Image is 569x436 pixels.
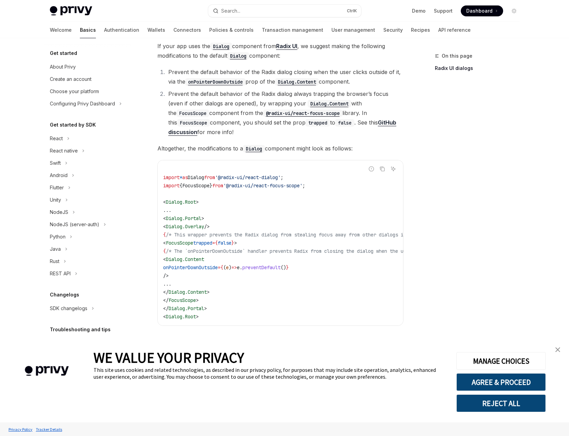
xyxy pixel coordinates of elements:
[50,184,64,192] div: Flutter
[411,22,430,38] a: Recipes
[196,297,199,303] span: >
[44,267,132,280] button: Toggle REST API section
[215,240,218,246] span: {
[234,240,237,246] span: >
[456,394,546,412] button: REJECT ALL
[169,297,196,303] span: FocusScope
[208,5,361,17] button: Open search
[227,52,249,59] a: Dialog
[166,232,442,238] span: /* This wrapper prevents the Radix dialog from stealing focus away from other dialogs in the page...
[44,61,132,73] a: About Privy
[551,343,565,357] a: close banner
[44,337,132,349] button: Toggle React section
[263,110,342,117] code: @radix-ui/react-focus-scope
[44,194,132,206] button: Toggle Unity section
[461,5,503,16] a: Dashboard
[434,8,453,14] a: Support
[227,52,249,60] code: Dialog
[166,240,193,246] span: FocusScope
[163,281,171,287] span: ...
[50,6,92,16] img: light logo
[94,366,446,380] div: This site uses cookies and related technologies, as described in our privacy policy, for purposes...
[305,119,330,127] code: trapped
[207,289,210,295] span: >
[166,89,403,137] li: Prevent the default behavior of the Radix dialog always trapping the browser’s focus (even if oth...
[185,78,245,85] a: onPointerDownOutside
[163,314,166,320] span: <
[435,63,525,74] a: Radix UI dialogs
[50,22,72,38] a: Welcome
[275,78,319,85] a: Dialog.Content
[212,240,215,246] span: =
[212,183,223,189] span: from
[163,240,166,246] span: <
[347,8,357,14] span: Ctrl K
[185,78,245,86] code: onPointerDownOutside
[221,7,240,15] div: Search...
[44,157,132,169] button: Toggle Swift section
[44,206,132,218] button: Toggle NodeJS section
[34,423,64,435] a: Tracker Details
[223,183,302,189] span: '@radix-ui/react-focus-scope'
[204,305,207,311] span: >
[7,423,34,435] a: Privacy Policy
[50,291,79,299] h5: Changelogs
[94,349,244,366] span: WE VALUE YOUR PRIVACY
[44,243,132,255] button: Toggle Java section
[104,22,139,38] a: Authentication
[243,145,265,152] code: Dialog
[50,257,59,265] div: Rust
[306,100,351,107] a: Dialog.Content
[44,302,132,315] button: Toggle SDK changelogs section
[210,183,212,189] span: }
[221,264,223,271] span: {
[456,373,546,391] button: AGREE & PROCEED
[50,325,111,334] h5: Troubleshooting and tips
[176,110,209,117] code: FocusScope
[204,174,215,180] span: from
[163,174,180,180] span: import
[44,218,132,231] button: Toggle NodeJS (server-auth) section
[276,43,297,50] a: Radix UI
[50,147,78,155] div: React native
[231,240,234,246] span: }
[210,43,232,49] a: Dialog
[50,196,61,204] div: Unity
[163,199,166,205] span: <
[166,256,204,262] span: Dialog.Content
[193,240,212,246] span: trapped
[383,22,403,38] a: Security
[44,132,132,145] button: Toggle React section
[80,22,96,38] a: Basics
[50,134,63,143] div: React
[262,22,323,38] a: Transaction management
[44,255,132,267] button: Toggle Rust section
[378,164,387,173] button: Copy the contents from the code block
[157,41,403,60] span: If your app uses the component from , we suggest making the following modifications to the defaul...
[163,248,166,254] span: {
[367,164,376,173] button: Report incorrect code
[231,264,237,271] span: =>
[308,100,351,107] code: Dialog.Content
[166,314,196,320] span: Dialog.Root
[163,297,169,303] span: </
[209,22,254,38] a: Policies & controls
[50,208,68,216] div: NodeJS
[180,183,182,189] span: {
[204,223,210,230] span: />
[50,49,77,57] h5: Get started
[50,245,61,253] div: Java
[147,22,165,38] a: Wallets
[555,347,560,352] img: close banner
[286,264,289,271] span: }
[166,199,196,205] span: Dialog.Root
[50,233,66,241] div: Python
[163,223,166,230] span: <
[44,231,132,243] button: Toggle Python section
[389,164,398,173] button: Ask AI
[50,75,91,83] div: Create an account
[50,159,61,167] div: Swift
[169,305,204,311] span: Dialog.Portal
